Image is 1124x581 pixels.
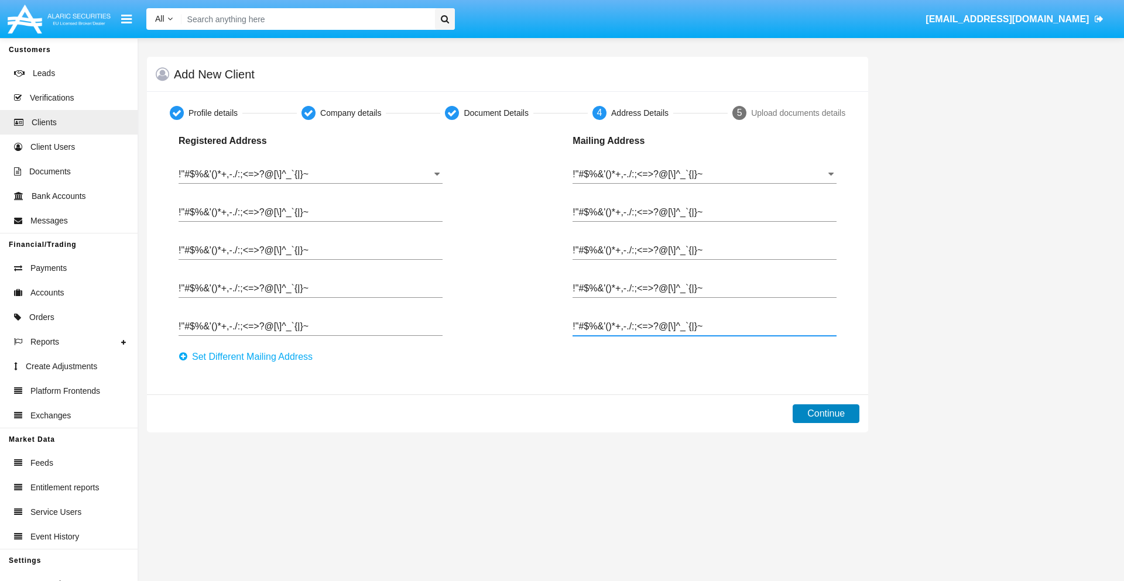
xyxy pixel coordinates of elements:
[926,14,1089,24] span: [EMAIL_ADDRESS][DOMAIN_NAME]
[320,107,381,119] div: Company details
[30,410,71,422] span: Exchanges
[30,141,75,153] span: Client Users
[611,107,669,119] div: Address Details
[155,14,165,23] span: All
[30,336,59,348] span: Reports
[30,385,100,397] span: Platform Frontends
[29,166,71,178] span: Documents
[181,8,431,30] input: Search
[26,360,97,373] span: Create Adjustments
[146,13,181,25] a: All
[179,134,325,148] p: Registered Address
[29,311,54,324] span: Orders
[6,2,112,36] img: Logo image
[30,482,100,494] span: Entitlement reports
[30,215,68,227] span: Messages
[32,190,86,202] span: Bank Accounts
[30,457,53,469] span: Feeds
[597,108,602,118] span: 4
[751,107,845,119] div: Upload documents details
[189,107,238,119] div: Profile details
[30,506,81,518] span: Service Users
[920,3,1109,36] a: [EMAIL_ADDRESS][DOMAIN_NAME]
[464,107,529,119] div: Document Details
[30,262,67,274] span: Payments
[174,70,255,79] h5: Add New Client
[30,531,79,543] span: Event History
[793,404,859,423] button: Continue
[179,348,320,366] button: Set Different Mailing Address
[30,287,64,299] span: Accounts
[33,67,55,80] span: Leads
[30,92,74,104] span: Verifications
[32,116,57,129] span: Clients
[737,108,742,118] span: 5
[573,134,719,148] p: Mailing Address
